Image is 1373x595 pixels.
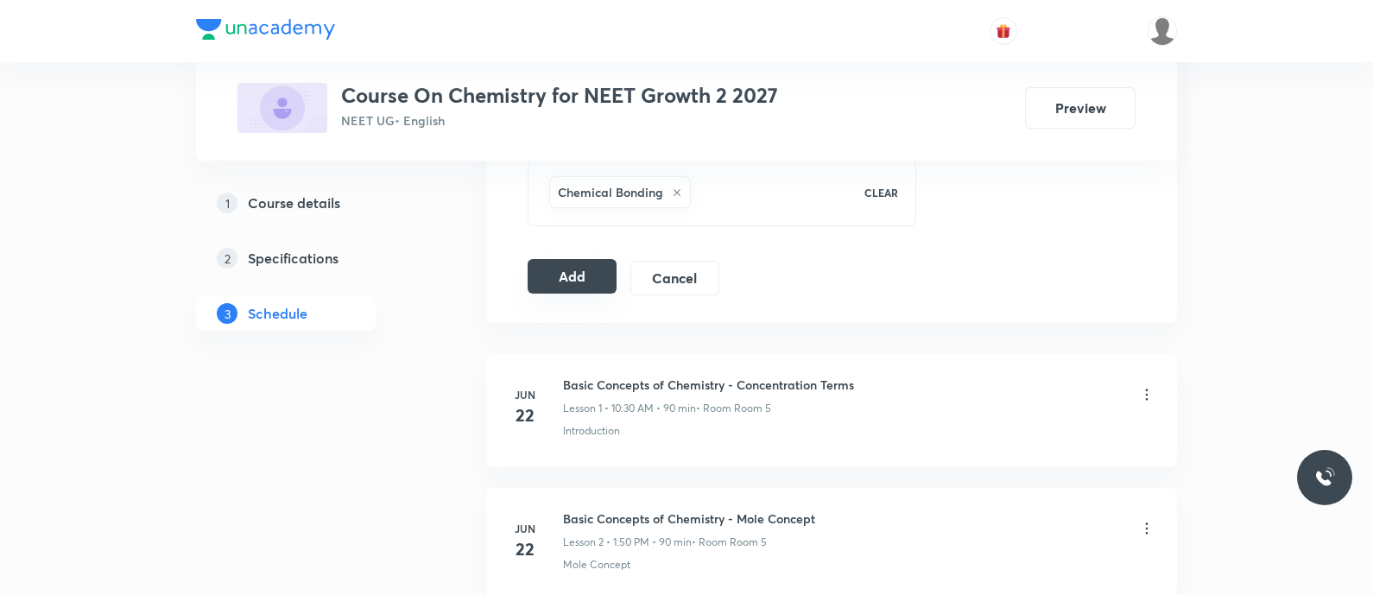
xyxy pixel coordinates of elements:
h5: Schedule [248,303,307,324]
img: BD30052E-43DD-4FD1-A8E0-63A23B0673D4_plus.png [237,83,327,133]
a: 1Course details [196,186,431,220]
button: avatar [990,17,1017,45]
button: Preview [1025,87,1136,129]
img: P Antony [1148,16,1177,46]
p: CLEAR [864,185,898,200]
h6: Basic Concepts of Chemistry - Mole Concept [563,510,815,528]
h3: Course On Chemistry for NEET Growth 2 2027 [341,83,778,108]
p: 3 [217,303,237,324]
p: Mole Concept [563,557,630,573]
p: Lesson 1 • 10:30 AM • 90 min [563,401,696,416]
p: • Room Room 5 [692,535,767,550]
img: ttu [1314,467,1335,488]
p: Introduction [563,423,620,439]
a: 2Specifications [196,241,431,275]
h6: Jun [508,521,542,536]
a: Company Logo [196,19,335,44]
h6: Jun [508,387,542,402]
button: Cancel [630,261,719,295]
p: 1 [217,193,237,213]
button: Add [528,259,617,294]
h6: Basic Concepts of Chemistry - Concentration Terms [563,376,854,394]
h5: Course details [248,193,340,213]
h5: Specifications [248,248,339,269]
img: Company Logo [196,19,335,40]
p: NEET UG • English [341,111,778,130]
h6: Chemical Bonding [558,183,663,201]
h4: 22 [508,402,542,428]
h4: 22 [508,536,542,562]
p: 2 [217,248,237,269]
p: • Room Room 5 [696,401,771,416]
img: avatar [996,23,1011,39]
p: Lesson 2 • 1:50 PM • 90 min [563,535,692,550]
